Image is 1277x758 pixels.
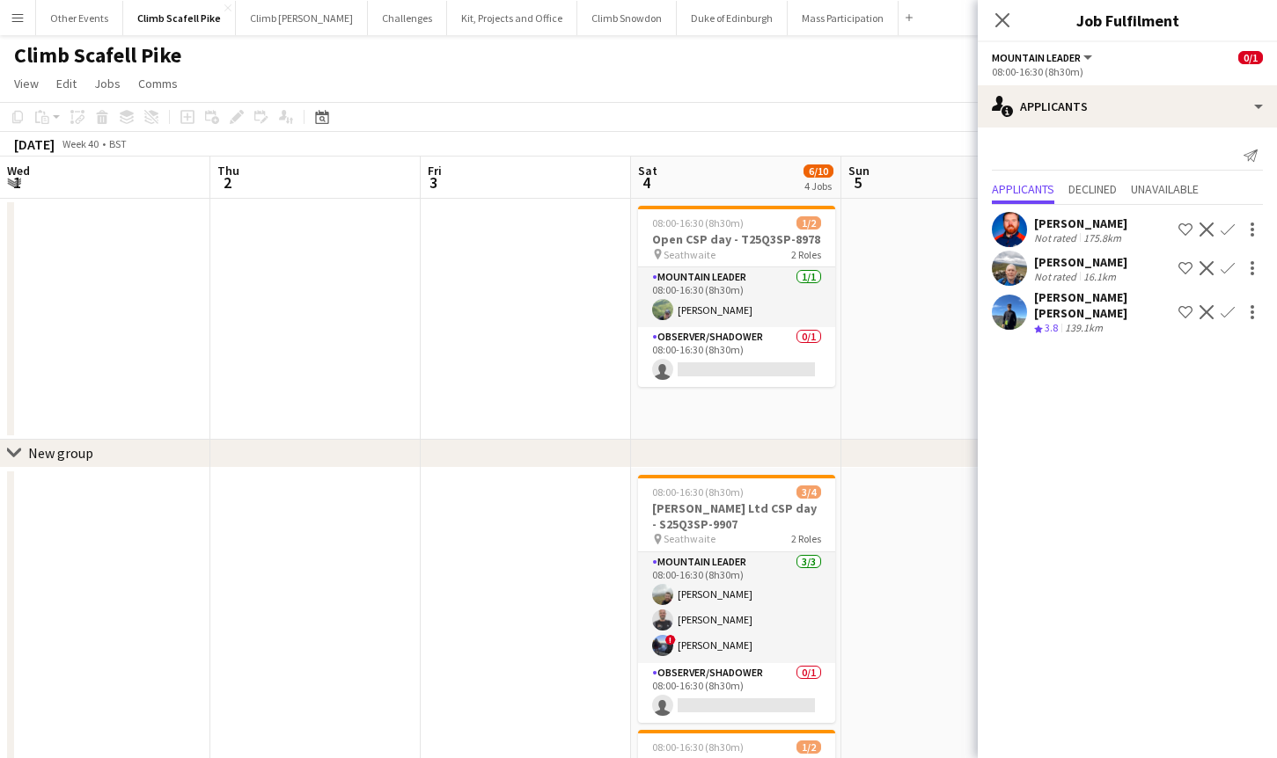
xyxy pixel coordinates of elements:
[992,51,1081,64] span: Mountain Leader
[58,137,102,150] span: Week 40
[652,740,744,754] span: 08:00-16:30 (8h30m)
[978,85,1277,128] div: Applicants
[796,740,821,754] span: 1/2
[992,51,1095,64] button: Mountain Leader
[652,485,744,499] span: 08:00-16:30 (8h30m)
[665,635,676,645] span: !
[109,137,127,150] div: BST
[123,1,236,35] button: Climb Scafell Pike
[577,1,677,35] button: Climb Snowdon
[1034,254,1127,270] div: [PERSON_NAME]
[215,172,239,193] span: 2
[791,532,821,545] span: 2 Roles
[638,475,835,723] app-job-card: 08:00-16:30 (8h30m)3/4[PERSON_NAME] Ltd CSP day - S25Q3SP-9907 Seathwaite2 RolesMountain Leader3/...
[131,72,185,95] a: Comms
[56,76,77,91] span: Edit
[804,179,833,193] div: 4 Jobs
[425,172,442,193] span: 3
[804,164,833,178] span: 6/10
[635,172,657,193] span: 4
[428,163,442,179] span: Fri
[796,485,821,499] span: 3/4
[1034,289,1171,321] div: [PERSON_NAME] [PERSON_NAME]
[638,327,835,387] app-card-role: Observer/Shadower0/108:00-16:30 (8h30m)
[652,216,744,230] span: 08:00-16:30 (8h30m)
[1238,51,1263,64] span: 0/1
[447,1,577,35] button: Kit, Projects and Office
[638,267,835,327] app-card-role: Mountain Leader1/108:00-16:30 (8h30m)[PERSON_NAME]
[1061,321,1106,336] div: 139.1km
[94,76,121,91] span: Jobs
[36,1,123,35] button: Other Events
[4,172,30,193] span: 1
[992,65,1263,78] div: 08:00-16:30 (8h30m)
[7,72,46,95] a: View
[1080,231,1125,244] div: 175.8km
[664,532,716,545] span: Seathwaite
[638,206,835,387] app-job-card: 08:00-16:30 (8h30m)1/2Open CSP day - T25Q3SP-8978 Seathwaite2 RolesMountain Leader1/108:00-16:30 ...
[14,42,181,69] h1: Climb Scafell Pike
[788,1,899,35] button: Mass Participation
[992,183,1054,195] span: Applicants
[1080,270,1119,283] div: 16.1km
[1034,270,1080,283] div: Not rated
[49,72,84,95] a: Edit
[87,72,128,95] a: Jobs
[796,216,821,230] span: 1/2
[638,231,835,247] h3: Open CSP day - T25Q3SP-8978
[677,1,788,35] button: Duke of Edinburgh
[1045,321,1058,334] span: 3.8
[791,248,821,261] span: 2 Roles
[638,163,657,179] span: Sat
[1131,183,1199,195] span: Unavailable
[138,76,178,91] span: Comms
[14,135,55,153] div: [DATE]
[1034,215,1127,231] div: [PERSON_NAME]
[368,1,447,35] button: Challenges
[638,663,835,723] app-card-role: Observer/Shadower0/108:00-16:30 (8h30m)
[28,444,93,462] div: New group
[236,1,368,35] button: Climb [PERSON_NAME]
[978,9,1277,32] h3: Job Fulfilment
[1034,231,1080,244] div: Not rated
[1068,183,1117,195] span: Declined
[848,163,870,179] span: Sun
[638,500,835,532] h3: [PERSON_NAME] Ltd CSP day - S25Q3SP-9907
[846,172,870,193] span: 5
[7,163,30,179] span: Wed
[217,163,239,179] span: Thu
[14,76,39,91] span: View
[638,552,835,663] app-card-role: Mountain Leader3/308:00-16:30 (8h30m)[PERSON_NAME][PERSON_NAME]![PERSON_NAME]
[664,248,716,261] span: Seathwaite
